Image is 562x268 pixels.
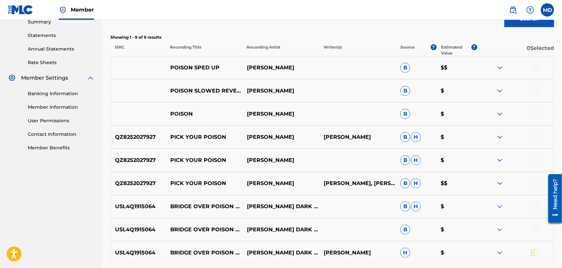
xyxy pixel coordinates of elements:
p: $ [436,156,477,164]
p: Writer(s) [319,44,396,56]
span: Member [71,6,94,14]
img: expand [87,74,95,82]
div: Widget de chat [529,236,562,268]
a: Summary [28,19,95,25]
p: Showing 1 - 9 of 9 results [110,34,554,40]
p: POISON SLOWED REVERB [166,87,242,95]
span: H [411,202,421,211]
p: USL4Q1915064 [111,203,166,211]
img: expand [496,87,504,95]
img: expand [496,249,504,257]
p: [PERSON_NAME] [319,249,396,257]
p: [PERSON_NAME] DARK AMBITION [242,249,319,257]
span: B [400,86,410,96]
p: [PERSON_NAME] [242,179,319,187]
img: MLC Logo [8,5,33,15]
a: Annual Statements [28,46,95,53]
p: [PERSON_NAME] DARK AMBITION [242,226,319,234]
img: expand [496,110,504,118]
p: ISRC [110,44,166,56]
img: search [509,6,517,14]
a: Contact Information [28,131,95,138]
span: B [400,202,410,211]
span: B [400,109,410,119]
p: QZ8252027927 [111,156,166,164]
img: expand [496,133,504,141]
p: Recording Title [166,44,242,56]
p: USL4Q1915064 [111,249,166,257]
a: Member Information [28,104,95,111]
div: User Menu [541,3,554,17]
p: [PERSON_NAME] DARK AMBITION [242,203,319,211]
p: PICK YOUR POISON [166,156,242,164]
iframe: Resource Center [543,172,562,225]
img: expand [496,203,504,211]
div: Arrastrar [531,243,535,263]
p: USL4Q1915064 [111,226,166,234]
span: Member Settings [21,74,68,82]
p: $ [436,203,477,211]
a: Member Benefits [28,144,95,151]
p: POISON SPED UP [166,64,242,72]
p: BRIDGE OVER POISON WATER [166,203,242,211]
span: B [400,178,410,188]
p: Source [400,44,415,56]
a: Banking Information [28,90,95,97]
p: [PERSON_NAME] [242,87,319,95]
p: 0 Selected [477,44,554,56]
a: User Permissions [28,117,95,124]
p: PICK YOUR POISON [166,133,242,141]
p: [PERSON_NAME] [242,64,319,72]
p: $ [436,249,477,257]
p: $$ [436,179,477,187]
span: ? [431,44,437,50]
a: Rate Sheets [28,59,95,66]
p: PICK YOUR POISON [166,179,242,187]
p: POISON [166,110,242,118]
p: $ [436,133,477,141]
p: $ [436,110,477,118]
iframe: Chat Widget [529,236,562,268]
a: Public Search [506,3,520,17]
img: help [526,6,534,14]
div: Help [524,3,537,17]
span: ? [471,44,477,50]
span: H [400,248,410,258]
p: [PERSON_NAME], [PERSON_NAME], [PERSON_NAME] [319,179,396,187]
img: Top Rightsholder [59,6,67,14]
span: H [411,155,421,165]
p: $ [436,226,477,234]
p: $ [436,87,477,95]
p: $$ [436,64,477,72]
img: expand [496,179,504,187]
p: BRIDGE OVER POISON WATER [166,249,242,257]
p: BRIDGE OVER POISON WATER [166,226,242,234]
a: Statements [28,32,95,39]
p: QZ8252027927 [111,179,166,187]
img: expand [496,226,504,234]
span: B [400,132,410,142]
img: expand [496,64,504,72]
img: Member Settings [8,74,16,82]
p: Recording Artist [242,44,319,56]
span: B [400,155,410,165]
span: H [411,132,421,142]
p: [PERSON_NAME] [242,110,319,118]
p: [PERSON_NAME] [242,133,319,141]
p: QZ8252027927 [111,133,166,141]
p: [PERSON_NAME] [242,156,319,164]
span: H [411,178,421,188]
span: B [400,225,410,235]
p: Estimated Value [441,44,471,56]
p: [PERSON_NAME] [319,133,396,141]
img: expand [496,156,504,164]
span: B [400,63,410,73]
